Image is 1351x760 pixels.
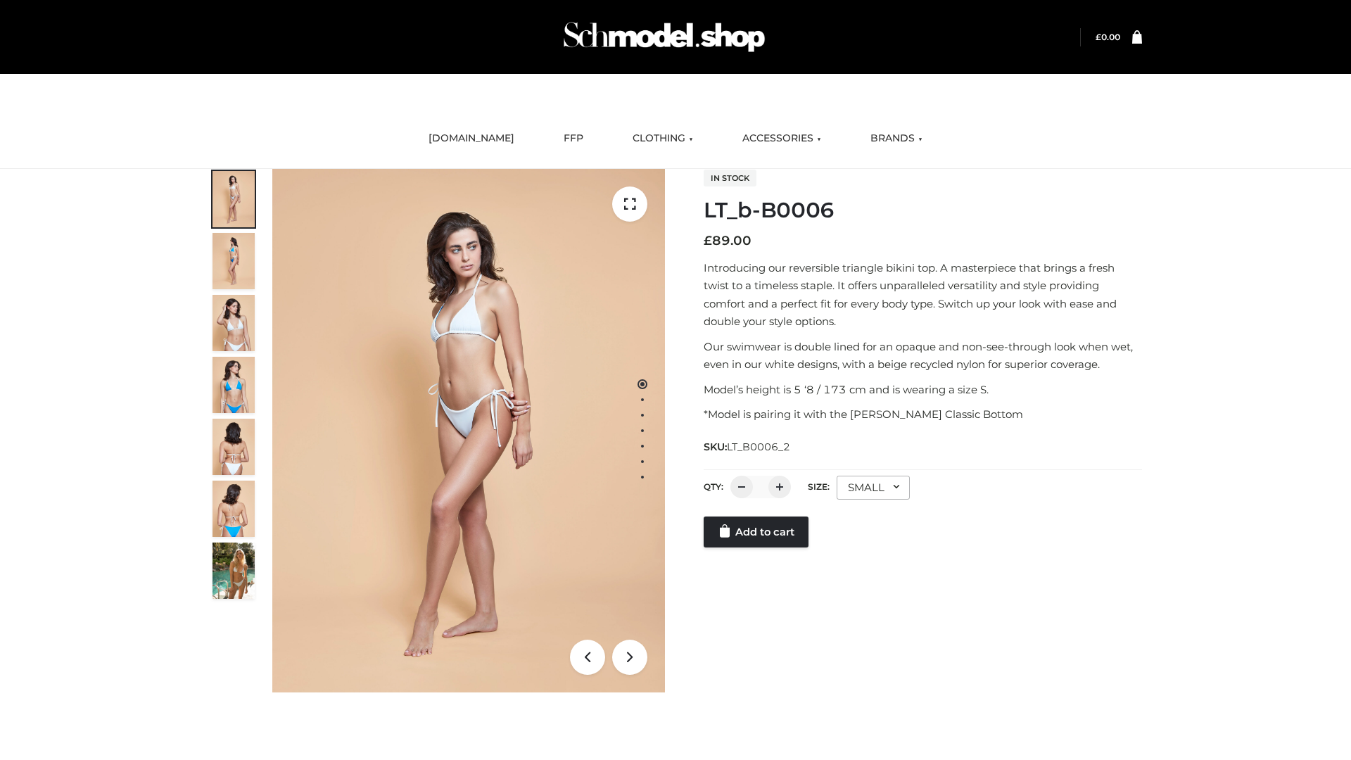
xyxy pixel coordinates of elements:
[704,481,723,492] label: QTY:
[704,233,751,248] bdi: 89.00
[704,381,1142,399] p: Model’s height is 5 ‘8 / 173 cm and is wearing a size S.
[213,357,255,413] img: ArielClassicBikiniTop_CloudNine_AzureSky_OW114ECO_4-scaled.jpg
[860,123,933,154] a: BRANDS
[622,123,704,154] a: CLOTHING
[1096,32,1101,42] span: £
[704,405,1142,424] p: *Model is pairing it with the [PERSON_NAME] Classic Bottom
[213,295,255,351] img: ArielClassicBikiniTop_CloudNine_AzureSky_OW114ECO_3-scaled.jpg
[559,9,770,65] img: Schmodel Admin 964
[213,543,255,599] img: Arieltop_CloudNine_AzureSky2.jpg
[213,419,255,475] img: ArielClassicBikiniTop_CloudNine_AzureSky_OW114ECO_7-scaled.jpg
[727,441,790,453] span: LT_B0006_2
[1096,32,1120,42] a: £0.00
[553,123,594,154] a: FFP
[272,169,665,692] img: LT_b-B0006
[213,481,255,537] img: ArielClassicBikiniTop_CloudNine_AzureSky_OW114ECO_8-scaled.jpg
[808,481,830,492] label: Size:
[213,233,255,289] img: ArielClassicBikiniTop_CloudNine_AzureSky_OW114ECO_2-scaled.jpg
[704,170,756,186] span: In stock
[704,259,1142,331] p: Introducing our reversible triangle bikini top. A masterpiece that brings a fresh twist to a time...
[704,438,792,455] span: SKU:
[418,123,525,154] a: [DOMAIN_NAME]
[837,476,910,500] div: SMALL
[704,338,1142,374] p: Our swimwear is double lined for an opaque and non-see-through look when wet, even in our white d...
[213,171,255,227] img: ArielClassicBikiniTop_CloudNine_AzureSky_OW114ECO_1-scaled.jpg
[704,517,808,547] a: Add to cart
[732,123,832,154] a: ACCESSORIES
[704,233,712,248] span: £
[704,198,1142,223] h1: LT_b-B0006
[1096,32,1120,42] bdi: 0.00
